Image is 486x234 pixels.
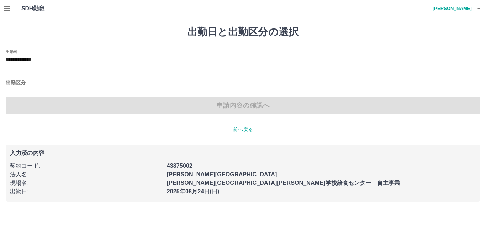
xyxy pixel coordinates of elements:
[6,49,17,54] label: 出勤日
[167,180,400,186] b: [PERSON_NAME][GEOGRAPHIC_DATA][PERSON_NAME]学校給食センター 自主事業
[10,187,163,196] p: 出勤日 :
[10,162,163,170] p: 契約コード :
[10,150,476,156] p: 入力済の内容
[167,171,277,177] b: [PERSON_NAME][GEOGRAPHIC_DATA]
[10,179,163,187] p: 現場名 :
[167,163,192,169] b: 43875002
[6,126,480,133] p: 前へ戻る
[6,26,480,38] h1: 出勤日と出勤区分の選択
[10,170,163,179] p: 法人名 :
[167,188,220,194] b: 2025年08月24日(日)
